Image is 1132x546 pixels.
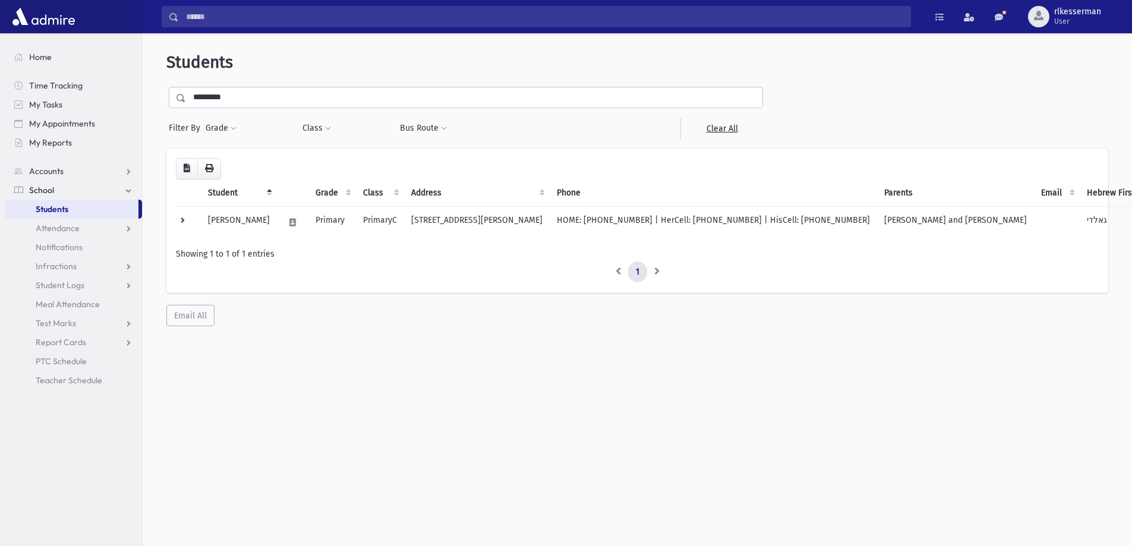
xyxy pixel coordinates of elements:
span: My Tasks [29,99,62,110]
a: Meal Attendance [5,295,142,314]
span: Students [166,52,233,72]
div: Showing 1 to 1 of 1 entries [176,248,1099,260]
span: Time Tracking [29,80,83,91]
td: PrimaryC [356,206,404,238]
button: Class [302,118,332,139]
td: Primary [308,206,356,238]
a: Clear All [680,118,763,139]
button: Print [197,158,221,179]
td: [PERSON_NAME] and [PERSON_NAME] [877,206,1034,238]
span: User [1054,17,1101,26]
span: Filter By [169,122,205,134]
a: Home [5,48,142,67]
span: Accounts [29,166,64,176]
span: Infractions [36,261,77,272]
a: Report Cards [5,333,142,352]
th: Grade: activate to sort column ascending [308,179,356,207]
input: Search [179,6,910,27]
a: Notifications [5,238,142,257]
a: School [5,181,142,200]
span: PTC Schedule [36,356,87,367]
a: Teacher Schedule [5,371,142,390]
a: Test Marks [5,314,142,333]
a: Attendance [5,219,142,238]
td: [STREET_ADDRESS][PERSON_NAME] [404,206,550,238]
td: HOME: [PHONE_NUMBER] | HerCell: [PHONE_NUMBER] | HisCell: [PHONE_NUMBER] [550,206,877,238]
a: Student Logs [5,276,142,295]
th: Student: activate to sort column descending [201,179,277,207]
button: Email All [166,305,215,326]
a: My Tasks [5,95,142,114]
th: Class: activate to sort column ascending [356,179,404,207]
img: AdmirePro [10,5,78,29]
th: Email: activate to sort column ascending [1034,179,1080,207]
a: Accounts [5,162,142,181]
th: Address: activate to sort column ascending [404,179,550,207]
button: Grade [205,118,237,139]
span: School [29,185,54,195]
a: My Appointments [5,114,142,133]
span: Meal Attendance [36,299,100,310]
span: Test Marks [36,318,76,329]
th: Parents [877,179,1034,207]
th: Phone [550,179,877,207]
td: [PERSON_NAME] [201,206,277,238]
span: Students [36,204,68,214]
button: Bus Route [399,118,447,139]
a: 1 [628,261,647,283]
a: Students [5,200,138,219]
span: Student Logs [36,280,84,291]
span: Teacher Schedule [36,375,102,386]
button: CSV [176,158,198,179]
a: My Reports [5,133,142,152]
span: rlkesserman [1054,7,1101,17]
span: My Reports [29,137,72,148]
span: Report Cards [36,337,86,348]
a: Time Tracking [5,76,142,95]
span: Notifications [36,242,83,253]
a: PTC Schedule [5,352,142,371]
span: Home [29,52,52,62]
span: Attendance [36,223,80,233]
span: My Appointments [29,118,95,129]
a: Infractions [5,257,142,276]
